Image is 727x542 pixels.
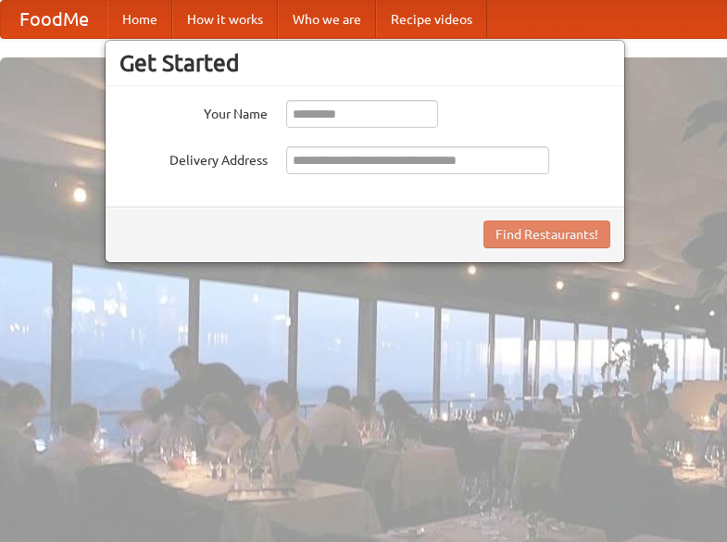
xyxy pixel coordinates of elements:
[119,100,268,123] label: Your Name
[107,1,172,38] a: Home
[172,1,278,38] a: How it works
[119,146,268,170] label: Delivery Address
[1,1,107,38] a: FoodMe
[278,1,376,38] a: Who we are
[483,221,610,248] button: Find Restaurants!
[376,1,487,38] a: Recipe videos
[119,49,610,77] h3: Get Started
